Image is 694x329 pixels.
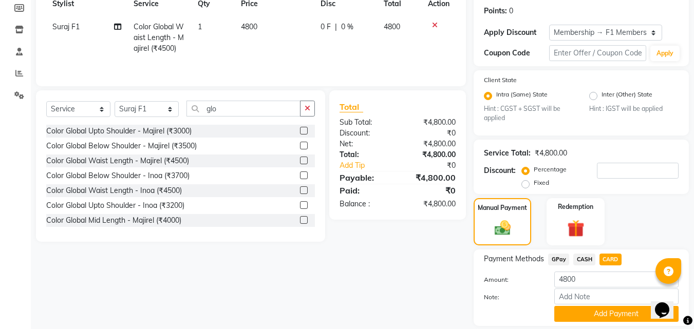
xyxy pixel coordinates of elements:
[398,128,463,139] div: ₹0
[46,126,192,137] div: Color Global Upto Shoulder - Majirel (₹3000)
[46,141,197,151] div: Color Global Below Shoulder - Majirel (₹3500)
[398,184,463,197] div: ₹0
[554,306,679,322] button: Add Payment
[484,27,549,38] div: Apply Discount
[409,160,464,171] div: ₹0
[46,156,189,166] div: Color Global Waist Length - Majirel (₹4500)
[650,46,680,61] button: Apply
[332,149,398,160] div: Total:
[549,45,646,61] input: Enter Offer / Coupon Code
[321,22,331,32] span: 0 F
[484,104,573,123] small: Hint : CGST + SGST will be applied
[484,6,507,16] div: Points:
[46,215,181,226] div: Color Global Mid Length - Majirel (₹4000)
[398,117,463,128] div: ₹4,800.00
[476,293,546,302] label: Note:
[496,90,548,102] label: Intra (Same) State
[340,102,363,112] span: Total
[534,165,567,174] label: Percentage
[332,128,398,139] div: Discount:
[535,148,567,159] div: ₹4,800.00
[484,48,549,59] div: Coupon Code
[490,219,516,237] img: _cash.svg
[589,104,679,113] small: Hint : IGST will be applied
[562,218,590,239] img: _gift.svg
[341,22,353,32] span: 0 %
[398,139,463,149] div: ₹4,800.00
[554,288,679,304] input: Add Note
[46,170,190,181] div: Color Global Below Shoulder - Inoa (₹3700)
[602,90,652,102] label: Inter (Other) State
[186,101,301,117] input: Search or Scan
[651,288,684,319] iframe: chat widget
[398,199,463,209] div: ₹4,800.00
[573,254,595,265] span: CASH
[46,185,182,196] div: Color Global Waist Length - Inoa (₹4500)
[332,160,408,171] a: Add Tip
[484,254,544,264] span: Payment Methods
[384,22,400,31] span: 4800
[509,6,513,16] div: 0
[476,275,546,284] label: Amount:
[46,200,184,211] div: Color Global Upto Shoulder - Inoa (₹3200)
[558,202,593,211] label: Redemption
[548,254,569,265] span: GPay
[534,178,549,187] label: Fixed
[484,148,531,159] div: Service Total:
[332,171,398,184] div: Payable:
[332,184,398,197] div: Paid:
[478,203,527,212] label: Manual Payment
[332,199,398,209] div: Balance :
[484,165,516,176] div: Discount:
[398,149,463,160] div: ₹4,800.00
[52,22,80,31] span: Suraj F1
[198,22,202,31] span: 1
[554,272,679,287] input: Amount
[599,254,622,265] span: CARD
[398,171,463,184] div: ₹4,800.00
[241,22,257,31] span: 4800
[332,117,398,128] div: Sub Total:
[335,22,337,32] span: |
[332,139,398,149] div: Net:
[484,75,517,85] label: Client State
[134,22,184,53] span: Color Global Waist Length - Majirel (₹4500)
